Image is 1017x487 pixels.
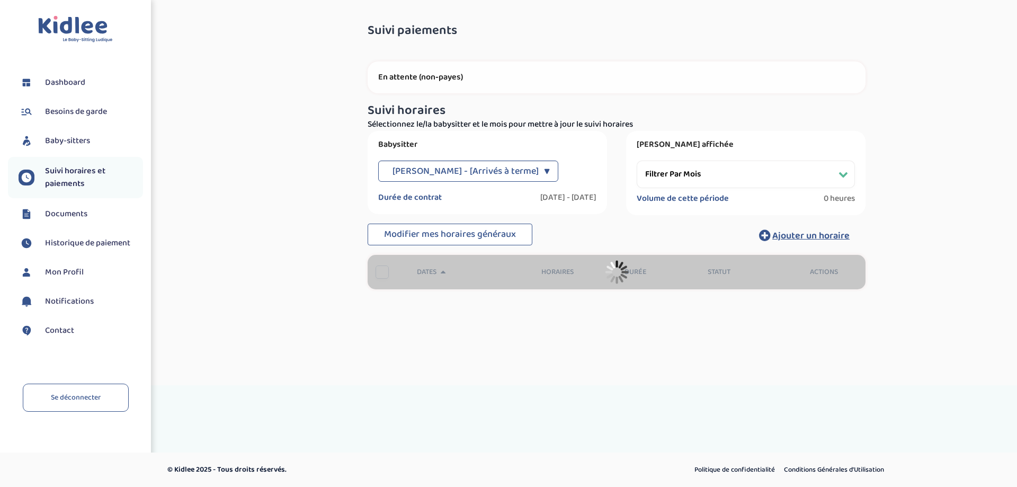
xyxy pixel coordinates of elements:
p: En attente (non-payes) [378,72,855,83]
h3: Suivi horaires [368,104,866,118]
span: Suivi horaires et paiements [45,165,143,190]
span: Modifier mes horaires généraux [384,227,516,242]
img: logo.svg [38,16,113,43]
img: documents.svg [19,206,34,222]
div: ▼ [544,161,550,182]
label: Volume de cette période [637,193,729,204]
a: Suivi horaires et paiements [19,165,143,190]
a: Contact [19,323,143,339]
label: [DATE] - [DATE] [540,192,596,203]
span: Historique de paiement [45,237,130,250]
span: Besoins de garde [45,105,107,118]
a: Mon Profil [19,264,143,280]
label: [PERSON_NAME] affichée [637,139,855,150]
img: babysitters.svg [19,133,34,149]
img: suivihoraire.svg [19,170,34,185]
img: besoin.svg [19,104,34,120]
a: Baby-sitters [19,133,143,149]
img: loader_sticker.gif [605,260,629,284]
span: [PERSON_NAME] - [Arrivés à terme] [392,161,539,182]
a: Documents [19,206,143,222]
a: Politique de confidentialité [691,463,779,477]
a: Se déconnecter [23,384,129,412]
a: Historique de paiement [19,235,143,251]
a: Conditions Générales d’Utilisation [780,463,888,477]
img: dashboard.svg [19,75,34,91]
span: Dashboard [45,76,85,89]
span: Suivi paiements [368,24,457,38]
span: Ajouter un horaire [772,228,850,243]
p: © Kidlee 2025 - Tous droits réservés. [167,464,554,475]
span: 0 heures [824,193,855,204]
a: Dashboard [19,75,143,91]
img: contact.svg [19,323,34,339]
span: Mon Profil [45,266,84,279]
label: Durée de contrat [378,192,442,203]
img: notification.svg [19,294,34,309]
button: Modifier mes horaires généraux [368,224,532,246]
a: Notifications [19,294,143,309]
span: Baby-sitters [45,135,90,147]
span: Documents [45,208,87,220]
img: profil.svg [19,264,34,280]
button: Ajouter un horaire [743,224,866,247]
span: Notifications [45,295,94,308]
p: Sélectionnez le/la babysitter et le mois pour mettre à jour le suivi horaires [368,118,866,131]
a: Besoins de garde [19,104,143,120]
label: Babysitter [378,139,596,150]
span: Contact [45,324,74,337]
img: suivihoraire.svg [19,235,34,251]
